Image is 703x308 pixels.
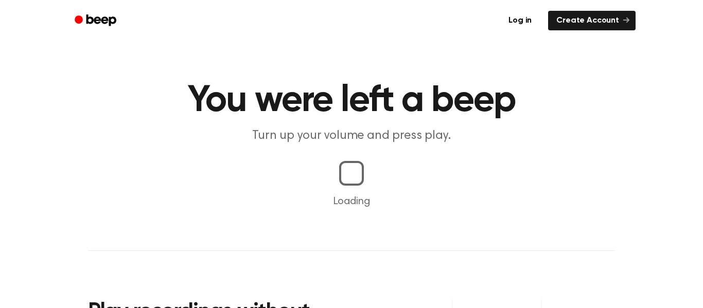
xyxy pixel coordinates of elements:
[88,82,615,119] h1: You were left a beep
[12,194,691,209] p: Loading
[154,128,549,144] p: Turn up your volume and press play.
[67,11,126,31] a: Beep
[498,9,542,32] a: Log in
[548,11,636,30] a: Create Account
